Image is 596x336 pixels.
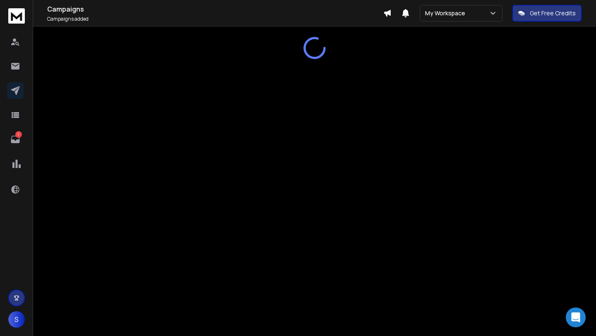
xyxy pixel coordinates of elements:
[425,9,469,17] p: My Workspace
[530,9,576,17] p: Get Free Credits
[15,131,22,138] p: 1
[7,131,24,148] a: 1
[8,8,25,24] img: logo
[512,5,582,22] button: Get Free Credits
[47,4,383,14] h1: Campaigns
[8,311,25,328] button: S
[566,307,586,327] div: Open Intercom Messenger
[47,16,383,22] p: Campaigns added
